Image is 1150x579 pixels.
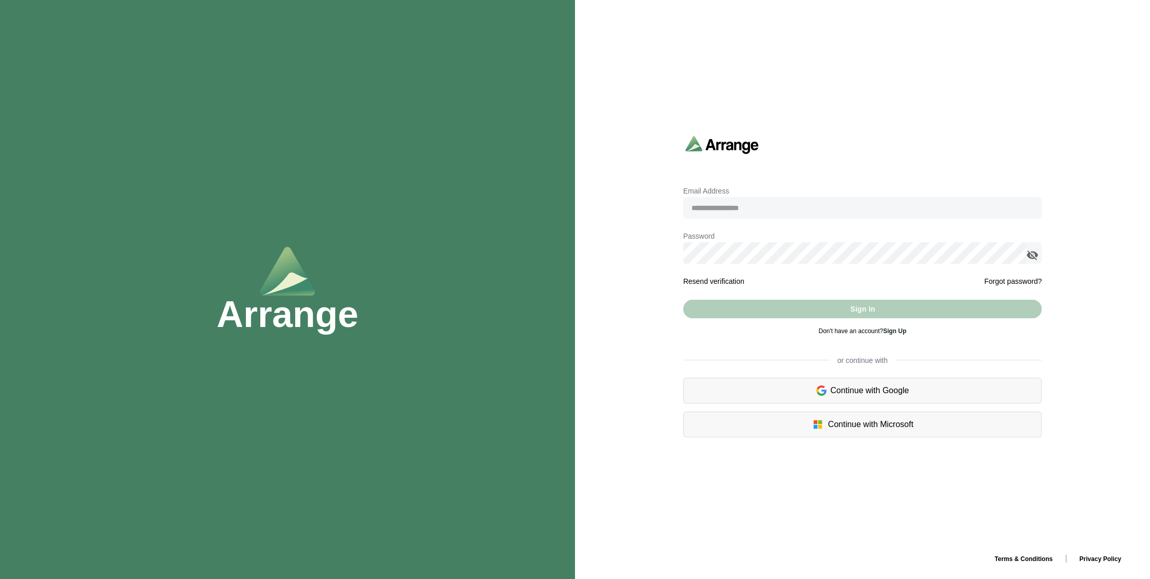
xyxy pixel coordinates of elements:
[1065,554,1067,563] span: |
[1071,555,1129,563] a: Privacy Policy
[217,296,358,333] h1: Arrange
[683,412,1042,437] div: Continue with Microsoft
[883,327,906,335] a: Sign Up
[683,378,1042,403] div: Continue with Google
[683,230,1042,242] p: Password
[984,275,1042,287] a: Forgot password?
[829,355,896,365] span: or continue with
[818,327,906,335] span: Don't have an account?
[1026,249,1039,261] i: appended action
[685,136,759,153] img: arrangeai-name-small-logo.4d2b8aee.svg
[683,185,1042,197] p: Email Address
[683,277,744,285] a: Resend verification
[816,384,827,397] img: google-logo.6d399ca0.svg
[812,418,824,431] img: microsoft-logo.7cf64d5f.svg
[986,555,1061,563] a: Terms & Conditions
